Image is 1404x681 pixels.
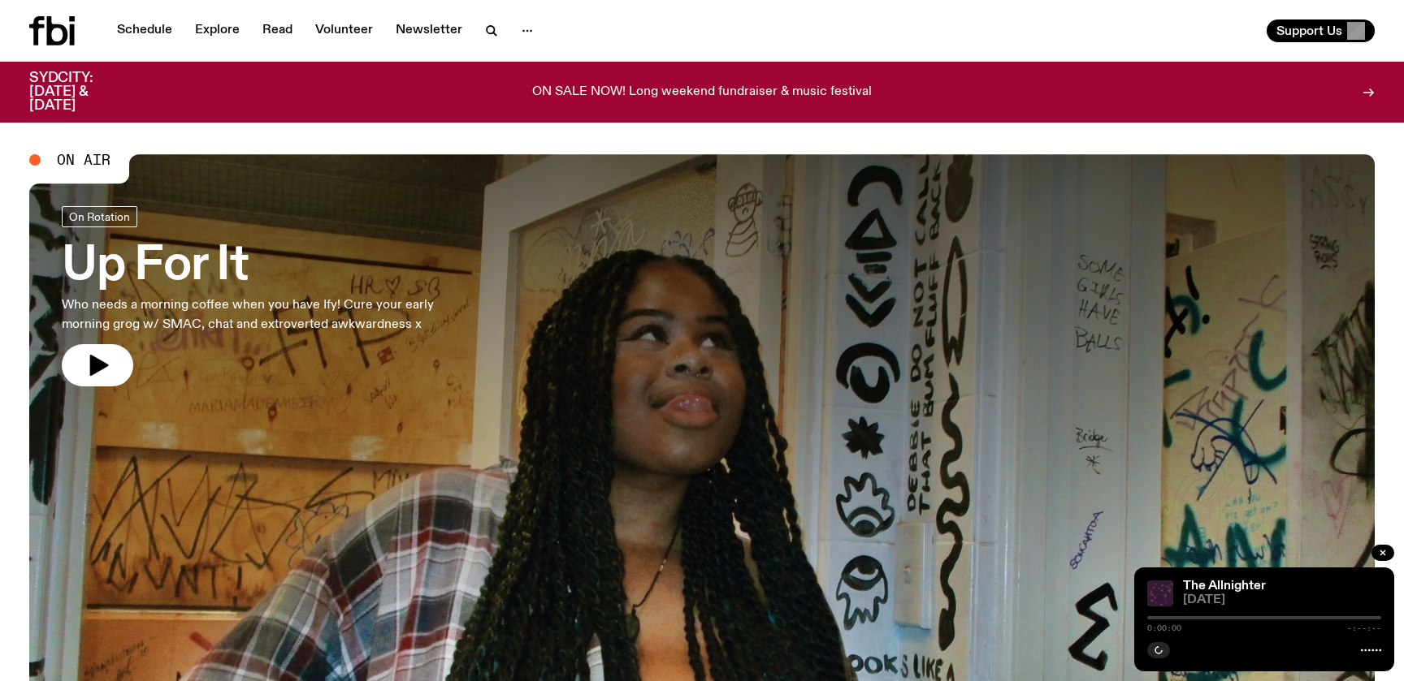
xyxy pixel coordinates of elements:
[386,19,472,42] a: Newsletter
[107,19,182,42] a: Schedule
[62,206,137,227] a: On Rotation
[1183,594,1381,606] span: [DATE]
[185,19,249,42] a: Explore
[1147,624,1181,632] span: 0:00:00
[62,244,478,289] h3: Up For It
[1183,580,1266,593] a: The Allnighter
[69,210,130,222] span: On Rotation
[253,19,302,42] a: Read
[1276,24,1342,38] span: Support Us
[62,295,478,334] p: Who needs a morning coffee when you have Ify! Cure your early morning grog w/ SMAC, chat and extr...
[29,71,133,113] h3: SYDCITY: [DATE] & [DATE]
[62,206,478,386] a: Up For ItWho needs a morning coffee when you have Ify! Cure your early morning grog w/ SMAC, chat...
[1347,624,1381,632] span: -:--:--
[532,85,872,100] p: ON SALE NOW! Long weekend fundraiser & music festival
[1267,19,1375,42] button: Support Us
[57,153,110,167] span: On Air
[305,19,383,42] a: Volunteer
